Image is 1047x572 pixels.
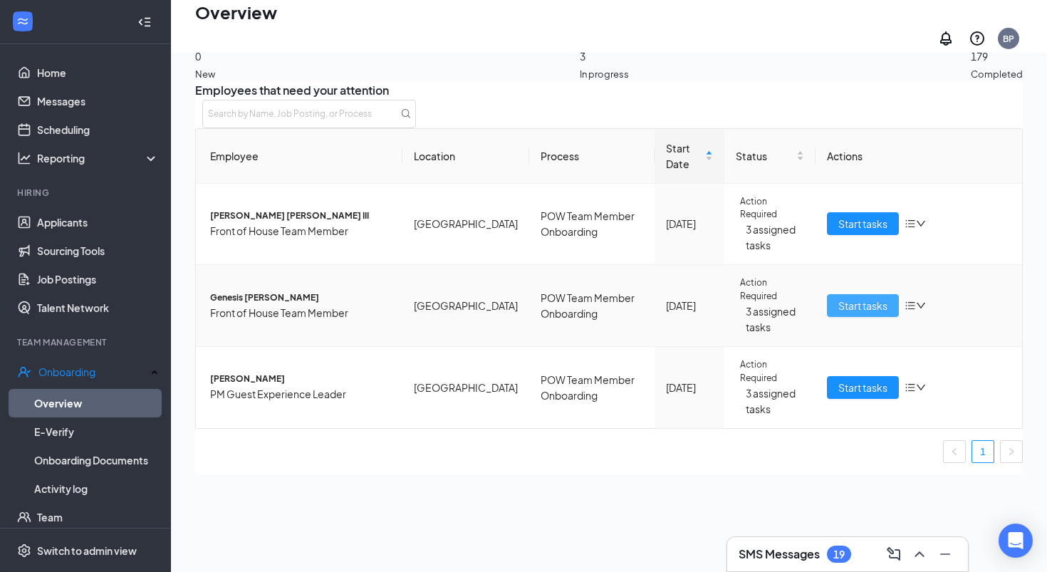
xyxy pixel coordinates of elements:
svg: ChevronUp [911,546,928,563]
td: [GEOGRAPHIC_DATA] [402,265,529,347]
a: Team [37,503,159,531]
div: 19 [833,548,845,561]
span: bars [905,300,916,311]
div: Open Intercom Messenger [999,524,1033,558]
svg: UserCheck [17,365,31,379]
span: In progress [580,67,629,81]
a: Scheduling [37,115,159,144]
li: 1 [972,440,994,463]
span: right [1007,447,1016,456]
td: POW Team Member Onboarding [529,265,655,347]
span: Start Date [666,140,702,172]
svg: Analysis [17,151,31,165]
span: 0 [195,48,238,64]
button: right [1000,440,1023,463]
span: PM Guest Experience Leader [210,386,391,402]
a: Job Postings [37,265,159,293]
a: Home [37,58,159,87]
span: New [195,67,238,81]
a: Messages [37,87,159,115]
svg: WorkstreamLogo [16,14,30,28]
span: Action Required [740,195,804,222]
th: Employee [196,129,402,184]
svg: Notifications [937,30,954,47]
span: 3 assigned tasks [746,222,804,253]
a: Onboarding Documents [34,446,159,474]
a: Applicants [37,208,159,236]
a: Sourcing Tools [37,236,159,265]
button: ChevronUp [908,543,931,566]
td: POW Team Member Onboarding [529,184,655,266]
a: Talent Network [37,293,159,322]
div: [DATE] [666,216,713,232]
span: down [916,383,926,392]
span: Start tasks [838,380,887,395]
svg: Minimize [937,546,954,563]
button: Minimize [934,543,957,566]
span: left [950,447,959,456]
span: Completed [971,67,1023,81]
div: Hiring [17,187,156,199]
span: bars [905,382,916,393]
span: [PERSON_NAME] [210,373,391,386]
div: [DATE] [666,380,713,395]
span: Employees that need your attention [195,81,1023,99]
span: 3 [580,48,629,64]
button: Start tasks [827,294,899,317]
svg: QuestionInfo [969,30,986,47]
span: 3 assigned tasks [746,385,804,417]
span: Status [736,148,793,164]
span: bars [905,218,916,229]
span: Front of House Team Member [210,223,391,239]
div: Switch to admin view [37,544,137,558]
div: [DATE] [666,298,713,313]
a: Activity log [34,474,159,503]
span: down [916,301,926,311]
input: Search by Name, Job Posting, or Process [202,100,416,128]
td: [GEOGRAPHIC_DATA] [402,184,529,266]
span: Action Required [740,276,804,303]
span: Start tasks [838,216,887,232]
th: Process [529,129,655,184]
div: BP [1003,33,1014,45]
li: Next Page [1000,440,1023,463]
th: Location [402,129,529,184]
th: Actions [816,129,1022,184]
span: 179 [971,48,1023,64]
span: Genesis [PERSON_NAME] [210,291,391,305]
div: Reporting [37,151,160,165]
div: Onboarding [38,365,147,379]
svg: Settings [17,544,31,558]
span: [PERSON_NAME] [PERSON_NAME] III [210,209,391,223]
span: 3 assigned tasks [746,303,804,335]
button: left [943,440,966,463]
div: Team Management [17,336,156,348]
button: Start tasks [827,212,899,235]
svg: Collapse [137,15,152,29]
td: POW Team Member Onboarding [529,347,655,428]
button: Start tasks [827,376,899,399]
h3: SMS Messages [739,546,820,562]
li: Previous Page [943,440,966,463]
td: [GEOGRAPHIC_DATA] [402,347,529,428]
a: Overview [34,389,159,417]
svg: ComposeMessage [885,546,902,563]
span: Start tasks [838,298,887,313]
span: Front of House Team Member [210,305,391,321]
a: 1 [972,441,994,462]
button: ComposeMessage [882,543,905,566]
span: down [916,219,926,229]
a: E-Verify [34,417,159,446]
span: Action Required [740,358,804,385]
th: Status [724,129,816,184]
